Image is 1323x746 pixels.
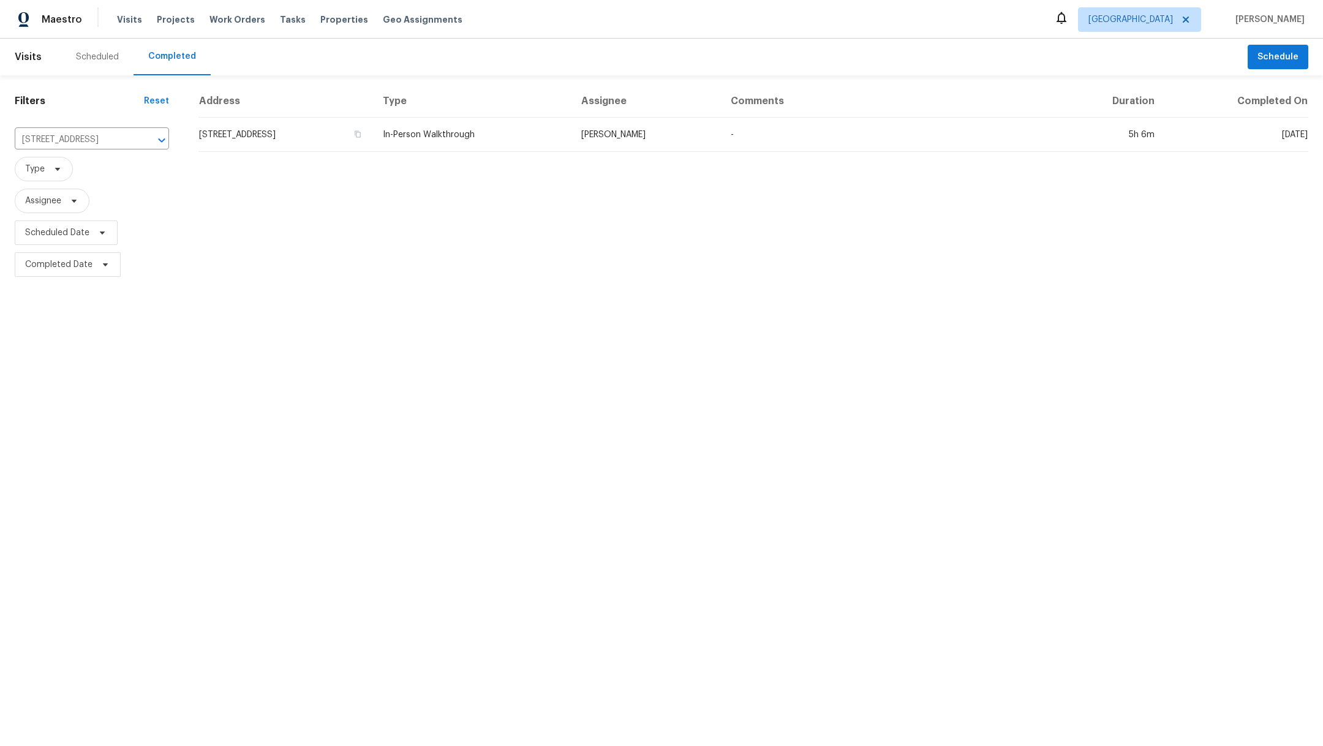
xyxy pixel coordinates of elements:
[1257,50,1298,65] span: Schedule
[1231,13,1305,26] span: [PERSON_NAME]
[1054,118,1164,152] td: 5h 6m
[15,95,144,107] h1: Filters
[320,13,368,26] span: Properties
[721,85,1054,118] th: Comments
[1248,45,1308,70] button: Schedule
[721,118,1054,152] td: -
[352,129,363,140] button: Copy Address
[209,13,265,26] span: Work Orders
[571,85,721,118] th: Assignee
[373,118,571,152] td: In-Person Walkthrough
[148,50,196,62] div: Completed
[117,13,142,26] span: Visits
[25,227,89,239] span: Scheduled Date
[1054,85,1164,118] th: Duration
[198,118,373,152] td: [STREET_ADDRESS]
[383,13,462,26] span: Geo Assignments
[157,13,195,26] span: Projects
[1164,85,1308,118] th: Completed On
[15,43,42,70] span: Visits
[76,51,119,63] div: Scheduled
[15,130,135,149] input: Search for an address...
[42,13,82,26] span: Maestro
[25,163,45,175] span: Type
[280,15,306,24] span: Tasks
[571,118,721,152] td: [PERSON_NAME]
[1164,118,1308,152] td: [DATE]
[373,85,571,118] th: Type
[25,258,92,271] span: Completed Date
[1088,13,1173,26] span: [GEOGRAPHIC_DATA]
[153,132,170,149] button: Open
[25,195,61,207] span: Assignee
[144,95,169,107] div: Reset
[198,85,373,118] th: Address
